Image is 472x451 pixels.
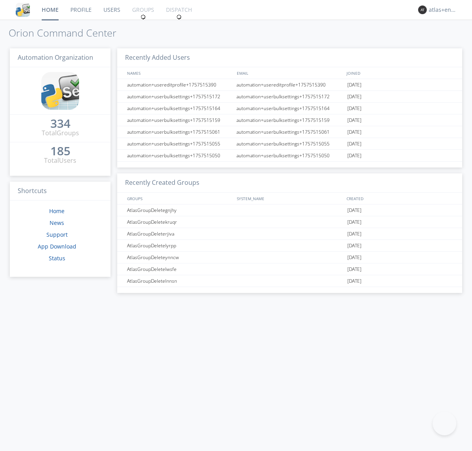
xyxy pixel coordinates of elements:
[125,126,234,138] div: automation+userbulksettings+1757515061
[347,138,361,150] span: [DATE]
[41,72,79,110] img: cddb5a64eb264b2086981ab96f4c1ba7
[125,216,234,228] div: AtlasGroupDeletekruqr
[49,207,65,215] a: Home
[125,114,234,126] div: automation+userbulksettings+1757515159
[117,216,462,228] a: AtlasGroupDeletekruqr[DATE]
[345,193,455,204] div: CREATED
[234,138,345,149] div: automation+userbulksettings+1757515055
[125,228,234,239] div: AtlasGroupDeleterjiva
[18,53,93,62] span: Automation Organization
[433,412,456,435] iframe: Toggle Customer Support
[347,79,361,91] span: [DATE]
[347,275,361,287] span: [DATE]
[44,156,76,165] div: Total Users
[140,14,146,20] img: spin.svg
[429,6,458,14] div: atlas+english0002
[50,147,70,156] a: 185
[234,114,345,126] div: automation+userbulksettings+1757515159
[347,150,361,162] span: [DATE]
[125,103,234,114] div: automation+userbulksettings+1757515164
[125,193,233,204] div: GROUPS
[10,182,111,201] h3: Shortcuts
[49,254,65,262] a: Status
[347,252,361,263] span: [DATE]
[117,252,462,263] a: AtlasGroupDeleteynncw[DATE]
[418,6,427,14] img: 373638.png
[125,204,234,216] div: AtlasGroupDeletegnjhy
[347,103,361,114] span: [DATE]
[125,263,234,275] div: AtlasGroupDeletelwsfe
[347,240,361,252] span: [DATE]
[347,91,361,103] span: [DATE]
[117,263,462,275] a: AtlasGroupDeletelwsfe[DATE]
[234,103,345,114] div: automation+userbulksettings+1757515164
[50,120,70,127] div: 334
[125,150,234,161] div: automation+userbulksettings+1757515050
[347,216,361,228] span: [DATE]
[347,204,361,216] span: [DATE]
[117,240,462,252] a: AtlasGroupDeletelyrpp[DATE]
[117,103,462,114] a: automation+userbulksettings+1757515164automation+userbulksettings+1757515164[DATE]
[125,275,234,287] div: AtlasGroupDeletelnnsn
[347,114,361,126] span: [DATE]
[38,243,76,250] a: App Download
[125,252,234,263] div: AtlasGroupDeleteynncw
[117,275,462,287] a: AtlasGroupDeletelnnsn[DATE]
[234,79,345,90] div: automation+usereditprofile+1757515390
[117,173,462,193] h3: Recently Created Groups
[125,138,234,149] div: automation+userbulksettings+1757515055
[345,67,455,79] div: JOINED
[234,126,345,138] div: automation+userbulksettings+1757515061
[347,228,361,240] span: [DATE]
[117,228,462,240] a: AtlasGroupDeleterjiva[DATE]
[235,67,345,79] div: EMAIL
[125,91,234,102] div: automation+userbulksettings+1757515172
[50,147,70,155] div: 185
[117,204,462,216] a: AtlasGroupDeletegnjhy[DATE]
[117,91,462,103] a: automation+userbulksettings+1757515172automation+userbulksettings+1757515172[DATE]
[117,79,462,91] a: automation+usereditprofile+1757515390automation+usereditprofile+1757515390[DATE]
[347,263,361,275] span: [DATE]
[117,126,462,138] a: automation+userbulksettings+1757515061automation+userbulksettings+1757515061[DATE]
[125,240,234,251] div: AtlasGroupDeletelyrpp
[117,138,462,150] a: automation+userbulksettings+1757515055automation+userbulksettings+1757515055[DATE]
[347,126,361,138] span: [DATE]
[50,219,64,226] a: News
[235,193,345,204] div: SYSTEM_NAME
[117,150,462,162] a: automation+userbulksettings+1757515050automation+userbulksettings+1757515050[DATE]
[125,67,233,79] div: NAMES
[117,114,462,126] a: automation+userbulksettings+1757515159automation+userbulksettings+1757515159[DATE]
[176,14,182,20] img: spin.svg
[234,91,345,102] div: automation+userbulksettings+1757515172
[125,79,234,90] div: automation+usereditprofile+1757515390
[42,129,79,138] div: Total Groups
[16,3,30,17] img: cddb5a64eb264b2086981ab96f4c1ba7
[50,120,70,129] a: 334
[46,231,68,238] a: Support
[117,48,462,68] h3: Recently Added Users
[234,150,345,161] div: automation+userbulksettings+1757515050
